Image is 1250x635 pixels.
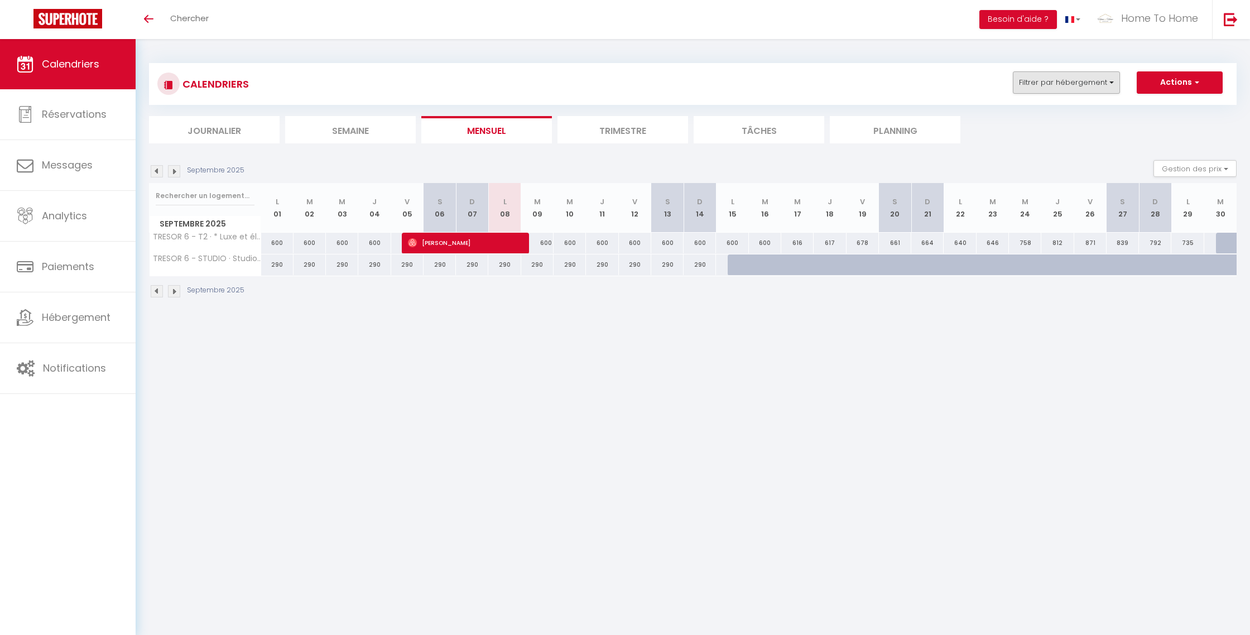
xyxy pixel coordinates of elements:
[1074,233,1107,253] div: 871
[557,116,688,143] li: Trimestre
[749,183,781,233] th: 16
[1074,183,1107,233] th: 26
[424,183,456,233] th: 06
[149,116,280,143] li: Journalier
[187,285,244,296] p: Septembre 2025
[554,233,586,253] div: 600
[358,254,391,275] div: 290
[989,196,996,207] abbr: M
[619,233,651,253] div: 600
[1107,183,1139,233] th: 27
[151,233,263,241] span: TRESOR 6 - T2 · * Luxe et élégance au [GEOGRAPHIC_DATA] *
[521,233,554,253] div: 600
[488,254,521,275] div: 290
[586,254,618,275] div: 290
[358,183,391,233] th: 04
[731,196,734,207] abbr: L
[156,186,254,206] input: Rechercher un logement...
[1097,10,1114,27] img: ...
[749,233,781,253] div: 600
[586,233,618,253] div: 600
[391,254,424,275] div: 290
[1153,160,1237,177] button: Gestion des prix
[619,254,651,275] div: 290
[1204,183,1237,233] th: 30
[554,183,586,233] th: 10
[1088,196,1093,207] abbr: V
[1055,196,1060,207] abbr: J
[1171,183,1204,233] th: 29
[521,183,554,233] th: 09
[619,183,651,233] th: 12
[503,196,507,207] abbr: L
[534,196,541,207] abbr: M
[358,233,391,253] div: 600
[43,361,106,375] span: Notifications
[391,183,424,233] th: 05
[469,196,475,207] abbr: D
[261,254,294,275] div: 290
[847,233,879,253] div: 678
[326,254,358,275] div: 290
[847,183,879,233] th: 19
[814,233,846,253] div: 617
[405,196,410,207] abbr: V
[959,196,962,207] abbr: L
[1041,183,1074,233] th: 25
[9,4,42,38] button: Ouvrir le widget de chat LiveChat
[285,116,416,143] li: Semaine
[408,232,516,253] span: [PERSON_NAME]
[42,209,87,223] span: Analytics
[911,183,944,233] th: 21
[830,116,960,143] li: Planning
[150,216,261,232] span: Septembre 2025
[651,233,684,253] div: 600
[944,233,976,253] div: 640
[600,196,604,207] abbr: J
[1152,196,1158,207] abbr: D
[697,196,703,207] abbr: D
[665,196,670,207] abbr: S
[180,71,249,97] h3: CALENDRIERS
[716,233,748,253] div: 600
[261,233,294,253] div: 600
[694,116,824,143] li: Tâches
[42,158,93,172] span: Messages
[586,183,618,233] th: 11
[684,233,716,253] div: 600
[911,233,944,253] div: 664
[554,254,586,275] div: 290
[1137,71,1223,94] button: Actions
[566,196,573,207] abbr: M
[1224,12,1238,26] img: logout
[1009,233,1041,253] div: 758
[42,107,107,121] span: Réservations
[521,254,554,275] div: 290
[276,196,279,207] abbr: L
[892,196,897,207] abbr: S
[794,196,801,207] abbr: M
[294,183,326,233] th: 02
[294,254,326,275] div: 290
[421,116,552,143] li: Mensuel
[1013,71,1120,94] button: Filtrer par hébergement
[651,183,684,233] th: 13
[651,254,684,275] div: 290
[979,10,1057,29] button: Besoin d'aide ?
[925,196,930,207] abbr: D
[1186,196,1190,207] abbr: L
[42,310,110,324] span: Hébergement
[151,254,263,263] span: TRESOR 6 - STUDIO · Studio Cosy, Climatisation et vue sur [GEOGRAPHIC_DATA]
[944,183,976,233] th: 22
[684,254,716,275] div: 290
[33,9,102,28] img: Super Booking
[1121,11,1198,25] span: Home To Home
[781,183,814,233] th: 17
[716,183,748,233] th: 15
[762,196,768,207] abbr: M
[828,196,832,207] abbr: J
[187,165,244,176] p: Septembre 2025
[879,233,911,253] div: 661
[879,183,911,233] th: 20
[42,57,99,71] span: Calendriers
